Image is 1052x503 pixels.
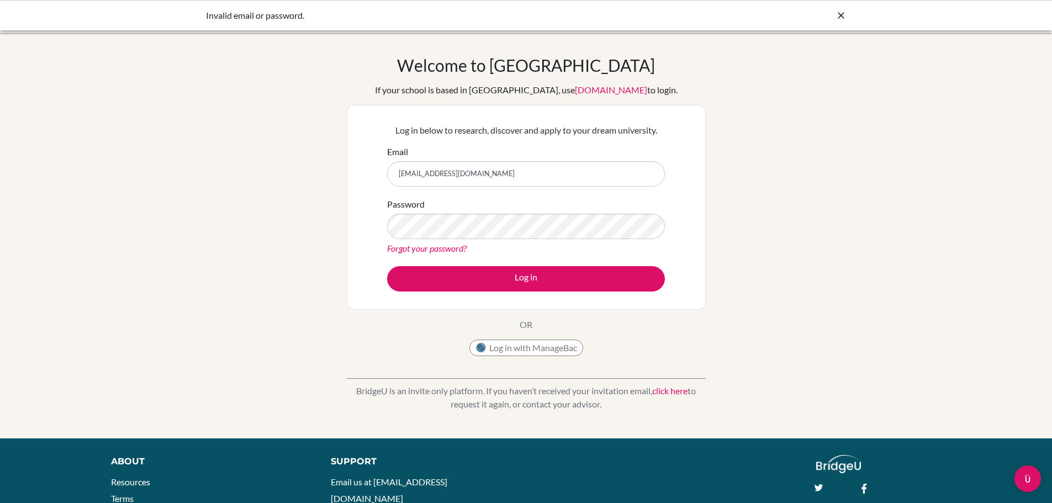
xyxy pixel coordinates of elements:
a: [DOMAIN_NAME] [575,84,647,95]
a: Forgot your password? [387,243,467,253]
h1: Welcome to [GEOGRAPHIC_DATA] [397,55,655,75]
button: Log in with ManageBac [469,340,583,356]
div: Invalid email or password. [206,9,681,22]
p: BridgeU is an invite only platform. If you haven’t received your invitation email, to request it ... [347,384,706,411]
p: OR [520,318,532,331]
label: Email [387,145,408,158]
a: click here [652,385,688,396]
div: If your school is based in [GEOGRAPHIC_DATA], use to login. [375,83,678,97]
div: Support [331,455,513,468]
a: Resources [111,476,150,487]
div: About [111,455,306,468]
button: Log in [387,266,665,292]
label: Password [387,198,425,211]
div: Open Intercom Messenger [1014,465,1041,492]
img: logo_white@2x-f4f0deed5e89b7ecb1c2cc34c3e3d731f90f0f143d5ea2071677605dd97b5244.png [816,455,861,473]
p: Log in below to research, discover and apply to your dream university. [387,124,665,137]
